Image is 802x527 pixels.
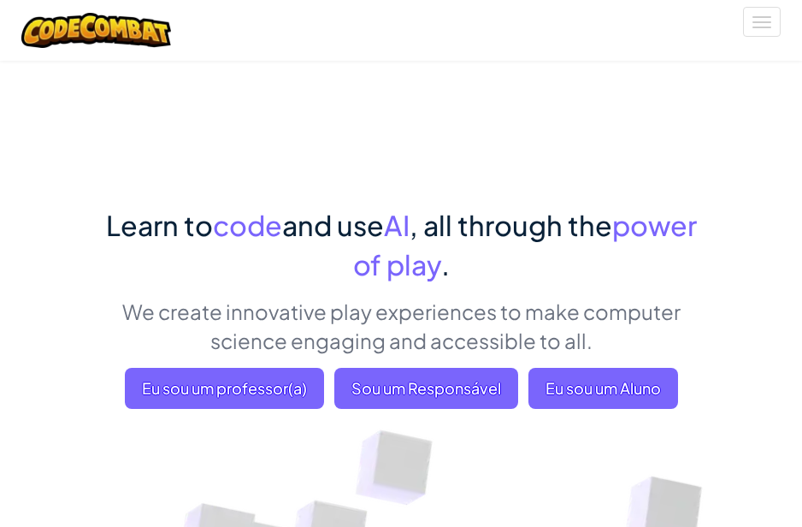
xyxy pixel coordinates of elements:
span: , all through the [410,208,612,242]
button: Eu sou um Aluno [528,368,678,409]
a: Eu sou um professor(a) [125,368,324,409]
span: code [213,208,282,242]
img: CodeCombat logo [21,13,171,48]
span: . [441,247,450,281]
a: Sou um Responsável [334,368,518,409]
span: Learn to [106,208,213,242]
span: and use [282,208,384,242]
span: AI [384,208,410,242]
p: We create innovative play experiences to make computer science engaging and accessible to all. [93,297,709,355]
